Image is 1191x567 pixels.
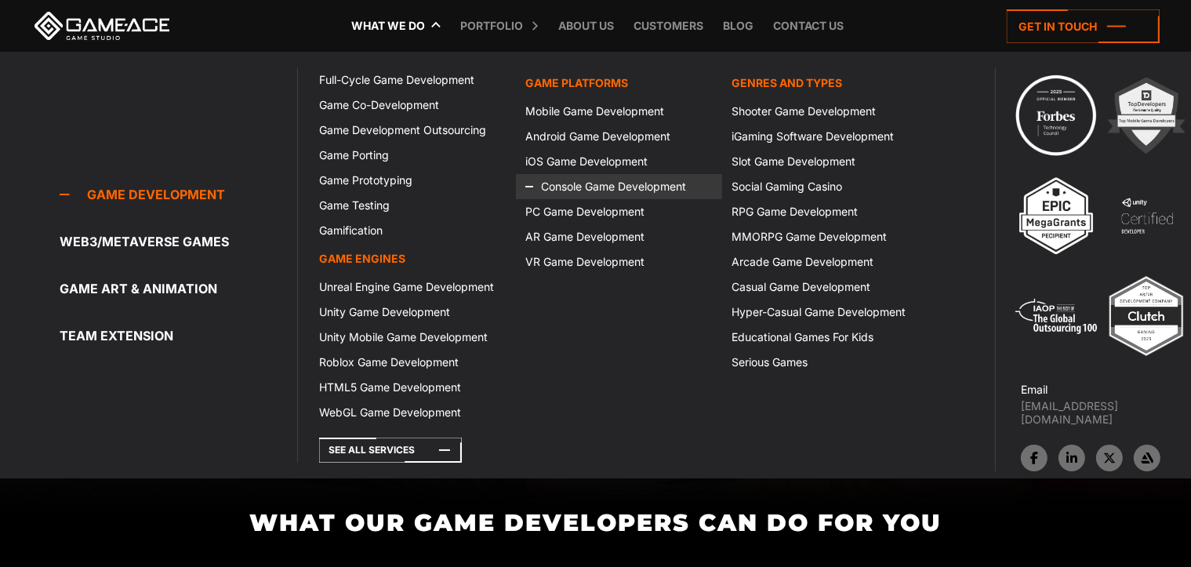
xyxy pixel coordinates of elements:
a: Full-Cycle Game Development [310,67,516,93]
a: PC Game Development [516,199,722,224]
a: Game platforms [516,67,722,99]
a: Slot Game Development [722,149,928,174]
a: Game Engines [310,243,516,274]
a: AR Game Development [516,224,722,249]
a: WebGL Game Development [310,400,516,425]
a: Game development [60,179,297,210]
a: Unity Mobile Game Development [310,325,516,350]
a: Social Gaming Casino [722,174,928,199]
a: iOS Game Development [516,149,722,174]
a: Get in touch [1007,9,1160,43]
a: RPG Game Development [722,199,928,224]
a: Android Game Development [516,124,722,149]
a: Unreal Engine Game Development [310,274,516,300]
img: 3 [1013,173,1099,259]
a: Serious Games [722,350,928,375]
a: iGaming Software Development [722,124,928,149]
a: Game Prototyping [310,168,516,193]
a: Genres and Types [722,67,928,99]
strong: Email [1021,383,1048,396]
a: Game Co-Development [310,93,516,118]
a: Gamification [310,218,516,243]
a: Educational Games For Kids [722,325,928,350]
a: Game Art & Animation [60,273,297,304]
img: 2 [1103,72,1189,158]
a: HTML5 Game Development [310,375,516,400]
a: Roblox Game Development [310,350,516,375]
a: MMORPG Game Development [722,224,928,249]
a: Game Testing [310,193,516,218]
a: VR Game Development [516,249,722,274]
a: Shooter Game Development [722,99,928,124]
a: Console Game Development [516,174,722,199]
img: 5 [1013,273,1099,359]
img: Top ar vr development company gaming 2025 game ace [1103,273,1189,359]
a: Hyper-Casual Game Development [722,300,928,325]
a: [EMAIL_ADDRESS][DOMAIN_NAME] [1021,399,1191,426]
a: Arcade Game Development [722,249,928,274]
img: 4 [1104,173,1190,259]
h2: What Our Game Developers Can Do for You [178,510,1013,536]
a: Team Extension [60,320,297,351]
a: Game Development Outsourcing [310,118,516,143]
a: Game Porting [310,143,516,168]
a: Mobile Game Development [516,99,722,124]
a: Unity Game Development [310,300,516,325]
img: Technology council badge program ace 2025 game ace [1013,72,1099,158]
a: Casual Game Development [722,274,928,300]
a: See All Services [319,438,462,463]
a: Web3/Metaverse Games [60,226,297,257]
